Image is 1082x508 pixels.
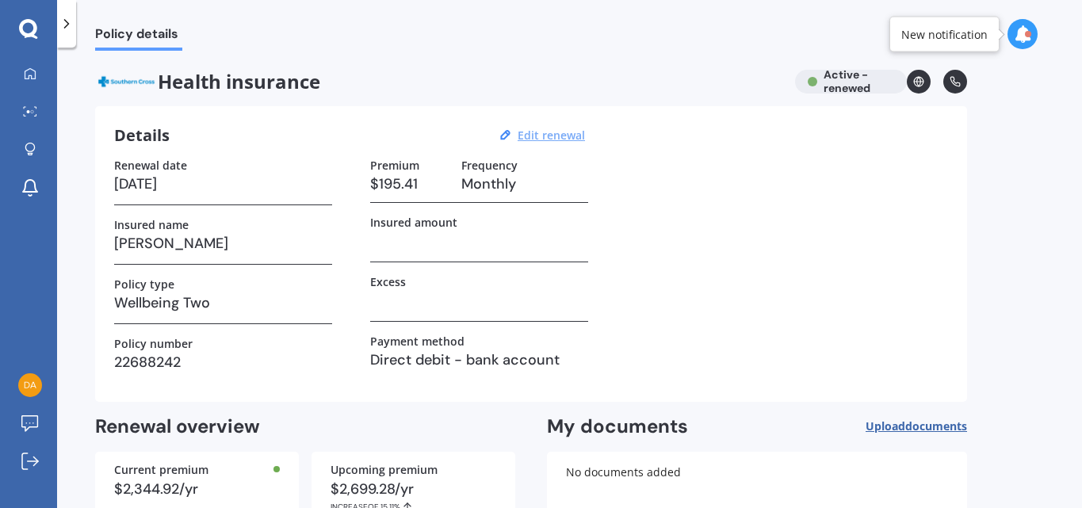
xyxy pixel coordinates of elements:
button: Edit renewal [513,128,590,143]
label: Insured amount [370,216,457,229]
div: $2,344.92/yr [114,482,280,496]
h2: My documents [547,414,688,439]
label: Payment method [370,334,465,348]
span: Health insurance [95,70,782,94]
h3: Direct debit - bank account [370,348,588,372]
h3: Wellbeing Two [114,291,332,315]
span: documents [905,418,967,434]
u: Edit renewal [518,128,585,143]
label: Renewal date [114,159,187,172]
div: Current premium [114,464,280,476]
label: Premium [370,159,419,172]
h3: 22688242 [114,350,332,374]
button: Uploaddocuments [866,414,967,439]
h3: Details [114,125,170,146]
label: Insured name [114,218,189,231]
span: Policy details [95,26,182,48]
div: New notification [901,26,988,42]
label: Policy type [114,277,174,291]
label: Excess [370,275,406,288]
span: Upload [866,420,967,433]
label: Frequency [461,159,518,172]
h3: $195.41 [370,172,449,196]
img: SouthernCross.png [95,70,158,94]
h3: [PERSON_NAME] [114,231,332,255]
h2: Renewal overview [95,414,515,439]
img: 4ea29eb9afe88b3ef90ae40d86efe95d [18,373,42,397]
label: Policy number [114,337,193,350]
h3: Monthly [461,172,588,196]
div: Upcoming premium [331,464,496,476]
h3: [DATE] [114,172,332,196]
